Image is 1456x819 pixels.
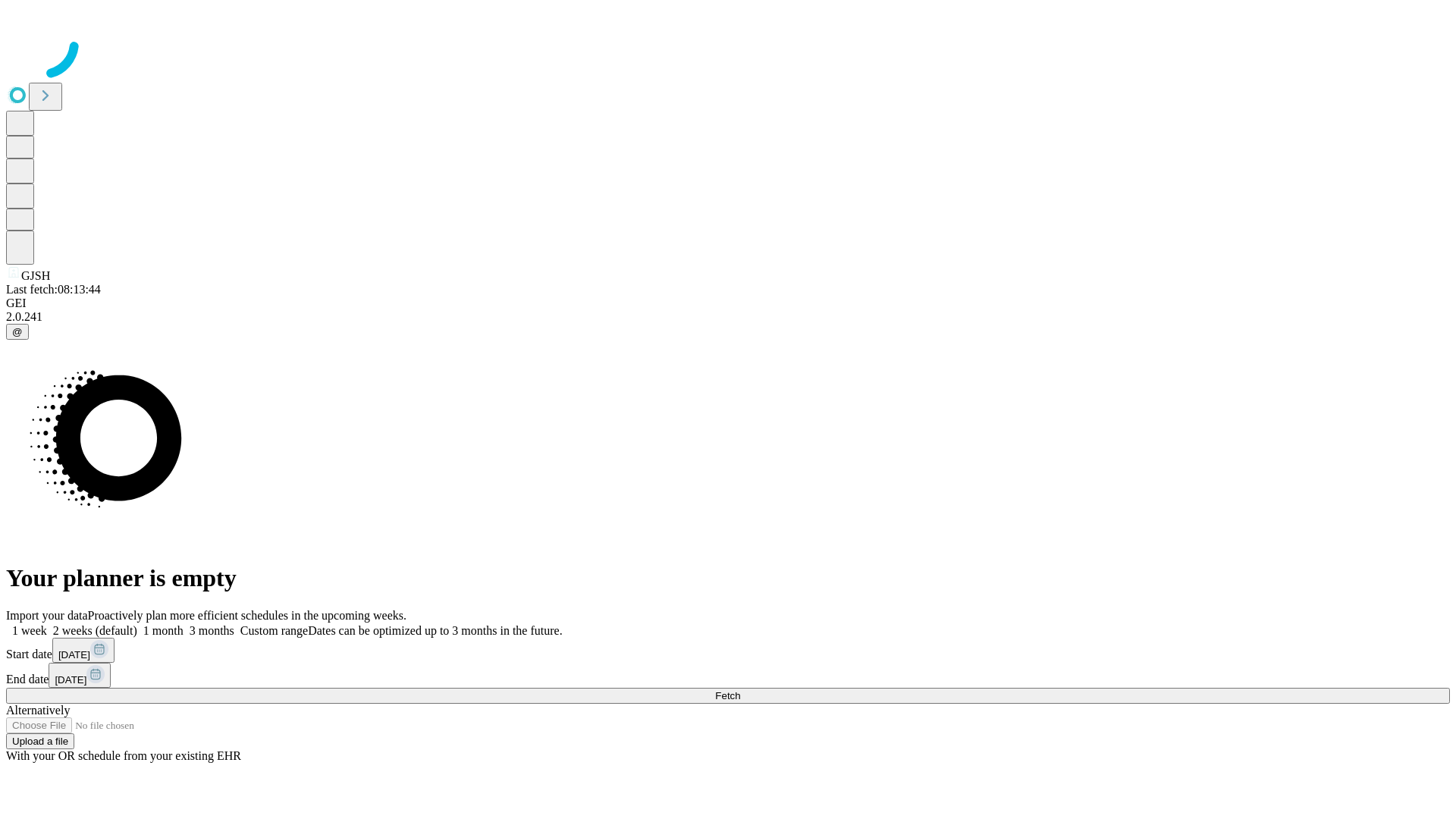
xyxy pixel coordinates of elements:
[58,649,90,661] span: [DATE]
[55,674,86,686] span: [DATE]
[6,749,241,762] span: With your OR schedule from your existing EHR
[6,564,1450,592] h1: Your planner is empty
[143,624,184,637] span: 1 month
[6,663,1450,688] div: End date
[21,269,50,282] span: GJSH
[6,704,70,717] span: Alternatively
[6,733,74,749] button: Upload a file
[6,638,1450,663] div: Start date
[6,609,88,622] span: Import your data
[53,624,137,637] span: 2 weeks (default)
[6,310,1450,324] div: 2.0.241
[6,297,1450,310] div: GEI
[88,609,406,622] span: Proactively plan more efficient schedules in the upcoming weeks.
[308,624,562,637] span: Dates can be optimized up to 3 months in the future.
[240,624,308,637] span: Custom range
[6,324,29,340] button: @
[52,638,115,663] button: [DATE]
[49,663,111,688] button: [DATE]
[6,688,1450,704] button: Fetch
[715,690,740,701] span: Fetch
[12,326,23,337] span: @
[6,283,101,296] span: Last fetch: 08:13:44
[190,624,234,637] span: 3 months
[12,624,47,637] span: 1 week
